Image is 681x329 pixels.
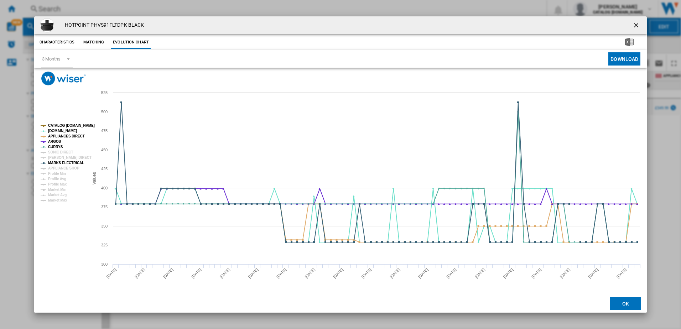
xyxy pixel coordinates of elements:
[446,267,457,279] tspan: [DATE]
[614,36,645,49] button: Download in Excel
[92,172,97,185] tspan: Values
[40,18,54,32] img: phvs91fltdpk.jpg
[275,267,287,279] tspan: [DATE]
[101,167,108,171] tspan: 425
[101,110,108,114] tspan: 500
[48,198,67,202] tspan: Market Max
[48,140,61,143] tspan: ARGOS
[48,134,85,138] tspan: APPLIANCES DIRECT
[48,129,77,133] tspan: [DOMAIN_NAME]
[247,267,259,279] tspan: [DATE]
[48,150,73,154] tspan: SONIC DIRECT
[101,148,108,152] tspan: 450
[389,267,401,279] tspan: [DATE]
[42,56,61,62] div: 3 Months
[610,297,641,310] button: OK
[191,267,202,279] tspan: [DATE]
[48,161,84,165] tspan: MARKS ELECTRICAL
[48,177,66,181] tspan: Profile Avg
[101,224,108,228] tspan: 350
[48,182,67,186] tspan: Profile Max
[417,267,429,279] tspan: [DATE]
[105,267,117,279] tspan: [DATE]
[48,166,79,170] tspan: APPLIANCE SHOP
[332,267,344,279] tspan: [DATE]
[48,145,63,149] tspan: CURRYS
[633,22,641,30] ng-md-icon: getI18NText('BUTTONS.CLOSE_DIALOG')
[615,267,627,279] tspan: [DATE]
[360,267,372,279] tspan: [DATE]
[101,205,108,209] tspan: 375
[587,267,599,279] tspan: [DATE]
[48,172,66,176] tspan: Profile Min
[101,262,108,266] tspan: 300
[625,38,634,46] img: excel-24x24.png
[48,124,95,127] tspan: CATALOG [DOMAIN_NAME]
[48,156,92,160] tspan: [PERSON_NAME] DIRECT
[101,90,108,95] tspan: 525
[61,22,144,29] h4: HOTPOINT PHVS91FLTDPK BLACK
[134,267,146,279] tspan: [DATE]
[304,267,316,279] tspan: [DATE]
[531,267,542,279] tspan: [DATE]
[474,267,485,279] tspan: [DATE]
[78,36,109,49] button: Matching
[630,18,644,32] button: getI18NText('BUTTONS.CLOSE_DIALOG')
[48,193,67,197] tspan: Market Avg
[38,36,77,49] button: Characteristics
[34,16,647,313] md-dialog: Product popup
[559,267,571,279] tspan: [DATE]
[101,129,108,133] tspan: 475
[111,36,151,49] button: Evolution chart
[162,267,174,279] tspan: [DATE]
[101,243,108,247] tspan: 325
[219,267,230,279] tspan: [DATE]
[502,267,514,279] tspan: [DATE]
[608,52,640,66] button: Download
[101,186,108,190] tspan: 400
[48,188,66,192] tspan: Market Min
[41,72,86,85] img: logo_wiser_300x94.png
